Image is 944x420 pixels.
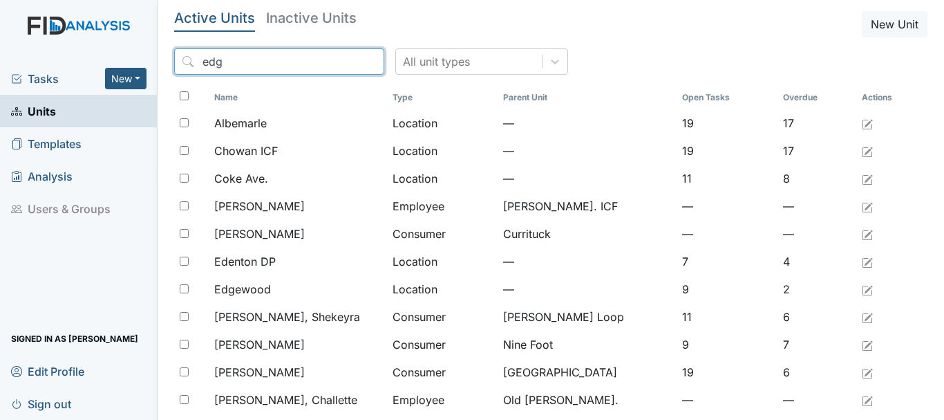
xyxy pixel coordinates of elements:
td: — [498,275,676,303]
td: 4 [777,248,856,275]
td: Location [387,109,498,137]
td: [GEOGRAPHIC_DATA] [498,358,676,386]
span: [PERSON_NAME] [214,336,305,353]
td: — [677,386,777,414]
td: 6 [777,303,856,331]
a: Edit [862,198,873,214]
td: — [777,386,856,414]
a: Edit [862,281,873,298]
td: 11 [677,303,777,331]
a: Edit [862,170,873,187]
td: 8 [777,165,856,192]
td: 11 [677,165,777,192]
h5: Inactive Units [266,11,357,25]
td: — [498,248,676,275]
a: Edit [862,253,873,270]
span: Sign out [11,393,71,414]
a: Edit [862,143,873,159]
th: Toggle SortBy [209,86,387,109]
td: — [677,192,777,220]
span: Edit Profile [11,360,84,382]
td: Location [387,165,498,192]
button: New [105,68,147,89]
td: 6 [777,358,856,386]
td: Nine Foot [498,331,676,358]
h5: Active Units [174,11,255,25]
td: 9 [677,275,777,303]
th: Toggle SortBy [777,86,856,109]
span: Units [11,100,56,122]
span: [PERSON_NAME], Challette [214,392,357,408]
span: Edgewood [214,281,271,298]
td: — [777,220,856,248]
span: Albemarle [214,115,267,131]
th: Toggle SortBy [498,86,676,109]
td: 17 [777,137,856,165]
td: [PERSON_NAME]. ICF [498,192,676,220]
td: [PERSON_NAME] Loop [498,303,676,331]
td: Old [PERSON_NAME]. [498,386,676,414]
td: 9 [677,331,777,358]
td: — [498,137,676,165]
td: Consumer [387,220,498,248]
span: [PERSON_NAME], Shekeyra [214,309,360,325]
th: Actions [856,86,925,109]
td: — [677,220,777,248]
input: Search... [174,48,384,75]
td: Consumer [387,358,498,386]
span: Signed in as [PERSON_NAME] [11,328,138,349]
span: Edenton DP [214,253,276,270]
td: Employee [387,386,498,414]
a: Edit [862,364,873,381]
span: [PERSON_NAME] [214,226,305,242]
span: Templates [11,133,82,154]
a: Edit [862,336,873,353]
input: Toggle All Rows Selected [180,91,189,100]
a: Edit [862,392,873,408]
td: Location [387,275,498,303]
td: 2 [777,275,856,303]
a: Edit [862,115,873,131]
th: Toggle SortBy [387,86,498,109]
td: Consumer [387,331,498,358]
span: [PERSON_NAME] [214,198,305,214]
button: New Unit [862,11,927,37]
th: Toggle SortBy [677,86,777,109]
td: 19 [677,109,777,137]
td: 7 [777,331,856,358]
td: 17 [777,109,856,137]
td: Location [387,137,498,165]
span: Analysis [11,165,73,187]
td: Employee [387,192,498,220]
td: Location [387,248,498,275]
td: — [777,192,856,220]
td: Currituck [498,220,676,248]
td: Consumer [387,303,498,331]
td: 7 [677,248,777,275]
a: Edit [862,309,873,325]
span: [PERSON_NAME] [214,364,305,381]
a: Tasks [11,71,105,87]
td: 19 [677,358,777,386]
a: Edit [862,226,873,242]
span: Chowan ICF [214,143,278,159]
div: All unit types [403,53,470,70]
td: 19 [677,137,777,165]
td: — [498,165,676,192]
td: — [498,109,676,137]
span: Coke Ave. [214,170,268,187]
